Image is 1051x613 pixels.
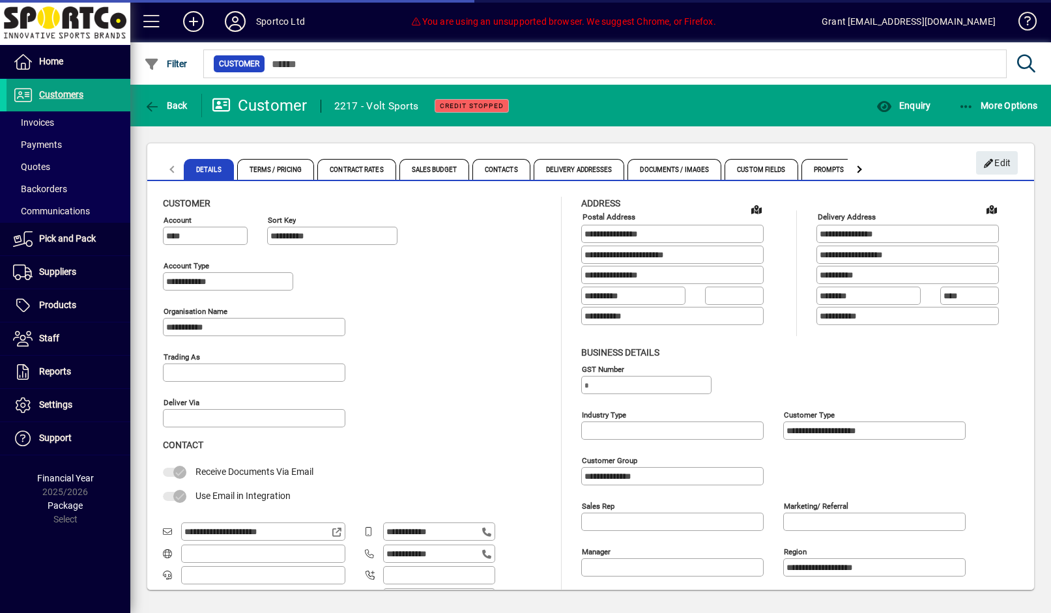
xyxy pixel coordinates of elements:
a: Backorders [7,178,130,200]
button: Add [173,10,214,33]
mat-label: Customer group [582,455,637,464]
span: Sales Budget [399,159,469,180]
span: Enquiry [876,100,930,111]
mat-label: Customer type [784,410,835,419]
span: Custom Fields [725,159,798,180]
span: Details [184,159,234,180]
span: Staff [39,333,59,343]
span: Payments [13,139,62,150]
span: Financial Year [37,473,94,483]
mat-label: Marketing/ Referral [784,501,848,510]
button: Edit [976,151,1018,175]
mat-label: GST Number [582,364,624,373]
span: Address [581,198,620,208]
mat-label: Sort key [268,216,296,225]
div: Grant [EMAIL_ADDRESS][DOMAIN_NAME] [822,11,996,32]
mat-label: Trading as [164,352,200,362]
mat-label: Manager [582,547,611,556]
a: Quotes [7,156,130,178]
mat-label: Sales rep [582,501,614,510]
button: Profile [214,10,256,33]
span: Contact [163,440,203,450]
mat-label: Account [164,216,192,225]
span: Products [39,300,76,310]
span: Credit Stopped [440,102,504,110]
span: Support [39,433,72,443]
span: Home [39,56,63,66]
span: Back [144,100,188,111]
span: Documents / Images [627,159,721,180]
div: 2217 - Volt Sports [334,96,419,117]
button: Filter [141,52,191,76]
a: Reports [7,356,130,388]
span: Pick and Pack [39,233,96,244]
a: View on map [981,199,1002,220]
a: Knowledge Base [1009,3,1035,45]
a: Support [7,422,130,455]
span: Terms / Pricing [237,159,315,180]
span: Package [48,500,83,511]
a: Home [7,46,130,78]
a: Staff [7,322,130,355]
span: More Options [958,100,1038,111]
span: Filter [144,59,188,69]
span: Communications [13,206,90,216]
span: Edit [983,152,1011,174]
mat-label: Industry type [582,410,626,419]
a: Settings [7,389,130,421]
mat-label: Organisation name [164,307,227,316]
mat-label: Account Type [164,261,209,270]
span: Quotes [13,162,50,172]
span: You are using an unsupported browser. We suggest Chrome, or Firefox. [410,16,715,27]
span: Delivery Addresses [534,159,625,180]
span: Business details [581,347,659,358]
span: Customer [219,57,259,70]
span: Backorders [13,184,67,194]
a: Products [7,289,130,322]
span: Receive Documents Via Email [195,466,313,477]
a: Payments [7,134,130,156]
a: Communications [7,200,130,222]
a: Suppliers [7,256,130,289]
mat-label: Region [784,547,807,556]
span: Invoices [13,117,54,128]
span: Prompts [801,159,857,180]
a: Pick and Pack [7,223,130,255]
mat-label: Deliver via [164,398,199,407]
div: Customer [212,95,308,116]
div: Sportco Ltd [256,11,305,32]
span: Reports [39,366,71,377]
app-page-header-button: Back [130,94,202,117]
button: Back [141,94,191,117]
span: Customers [39,89,83,100]
span: Contract Rates [317,159,396,180]
span: Contacts [472,159,530,180]
button: Enquiry [873,94,934,117]
span: Use Email in Integration [195,491,291,501]
a: Invoices [7,111,130,134]
span: Customer [163,198,210,208]
span: Suppliers [39,266,76,277]
button: More Options [955,94,1041,117]
a: View on map [746,199,767,220]
span: Settings [39,399,72,410]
